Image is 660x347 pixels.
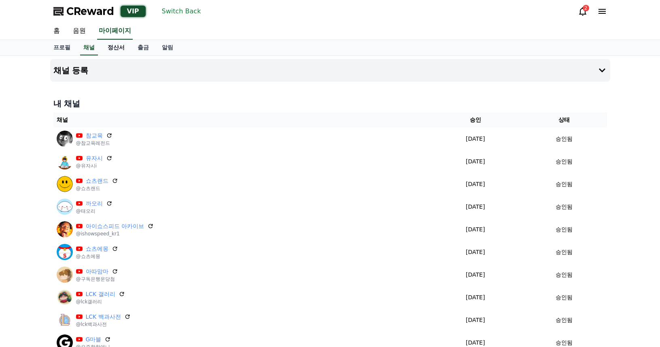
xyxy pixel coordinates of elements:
[76,253,118,260] p: @쇼츠에몽
[432,225,518,234] p: [DATE]
[86,177,108,185] a: 쇼츠랜드
[57,312,73,328] img: LCK 백과사전
[86,267,108,276] a: 아따맘마
[556,203,573,211] p: 승인됨
[57,289,73,305] img: LCK 갤러리
[57,267,73,283] img: 아따맘마
[53,112,429,127] th: 채널
[522,112,607,127] th: 상태
[66,5,114,18] span: CReward
[432,339,518,347] p: [DATE]
[50,59,610,82] button: 채널 등록
[432,135,518,143] p: [DATE]
[80,40,98,55] a: 채널
[432,157,518,166] p: [DATE]
[53,98,607,109] h4: 내 채널
[86,245,108,253] a: 쇼츠에몽
[57,221,73,237] img: 아이쇼스피드 아카이브
[47,23,66,40] a: 홈
[76,276,118,282] p: @구독은행운당첨
[76,298,125,305] p: @lck갤러리
[97,23,133,40] a: 마이페이지
[86,313,121,321] a: LCK 백과사전
[76,140,112,146] p: @참교육레전드
[57,199,73,215] img: 까오리
[76,208,112,214] p: @태오리
[53,5,114,18] a: CReward
[583,5,589,11] div: 2
[86,154,103,163] a: 유자시
[432,203,518,211] p: [DATE]
[432,293,518,302] p: [DATE]
[155,40,180,55] a: 알림
[556,225,573,234] p: 승인됨
[578,6,588,16] a: 2
[556,180,573,188] p: 승인됨
[432,271,518,279] p: [DATE]
[76,321,131,328] p: @lck백과사전
[86,199,103,208] a: 까오리
[432,316,518,324] p: [DATE]
[121,6,146,17] div: VIP
[57,244,73,260] img: 쇼츠에몽
[66,23,92,40] a: 음원
[556,316,573,324] p: 승인됨
[53,66,89,75] h4: 채널 등록
[86,290,115,298] a: LCK 갤러리
[86,222,144,231] a: 아이쇼스피드 아카이브
[432,180,518,188] p: [DATE]
[556,157,573,166] p: 승인됨
[76,185,118,192] p: @쇼츠랜드
[556,293,573,302] p: 승인됨
[556,135,573,143] p: 승인됨
[86,131,103,140] a: 참교육
[432,248,518,256] p: [DATE]
[131,40,155,55] a: 출금
[101,40,131,55] a: 정산서
[57,176,73,192] img: 쇼츠랜드
[556,248,573,256] p: 승인됨
[57,131,73,147] img: 참교육
[86,335,102,344] a: G마블
[76,231,154,237] p: @ishowspeed_kr1
[76,163,112,169] p: @유자시i
[429,112,522,127] th: 승인
[47,40,77,55] a: 프로필
[556,271,573,279] p: 승인됨
[556,339,573,347] p: 승인됨
[159,5,204,18] button: Switch Back
[57,153,73,169] img: 유자시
